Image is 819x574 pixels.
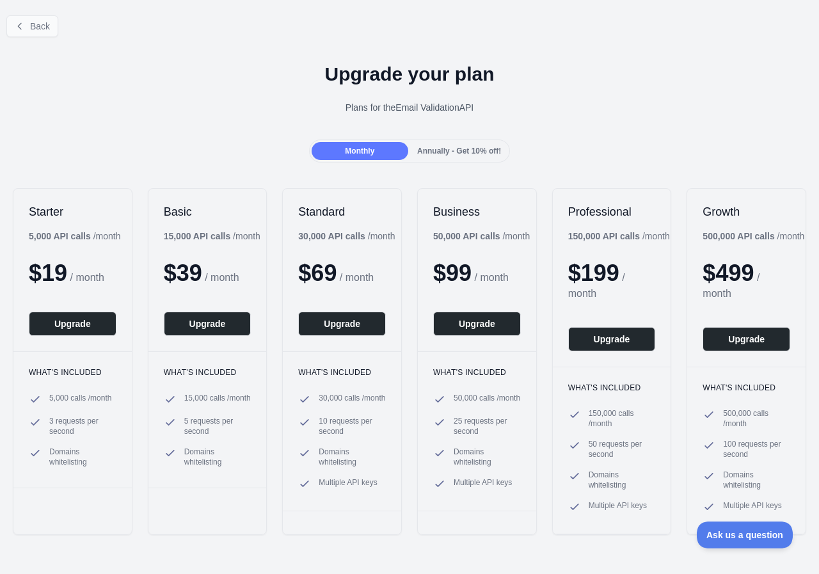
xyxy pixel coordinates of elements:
h2: Professional [568,204,656,219]
div: / month [433,230,530,243]
span: $ 499 [703,260,754,286]
div: / month [298,230,395,243]
iframe: Toggle Customer Support [697,522,793,548]
b: 500,000 API calls [703,231,774,241]
span: $ 69 [298,260,337,286]
h2: Growth [703,204,790,219]
b: 30,000 API calls [298,231,365,241]
span: $ 99 [433,260,472,286]
b: 150,000 API calls [568,231,640,241]
h2: Standard [298,204,386,219]
span: $ 199 [568,260,619,286]
b: 50,000 API calls [433,231,500,241]
div: / month [568,230,670,243]
div: / month [703,230,804,243]
h2: Business [433,204,521,219]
